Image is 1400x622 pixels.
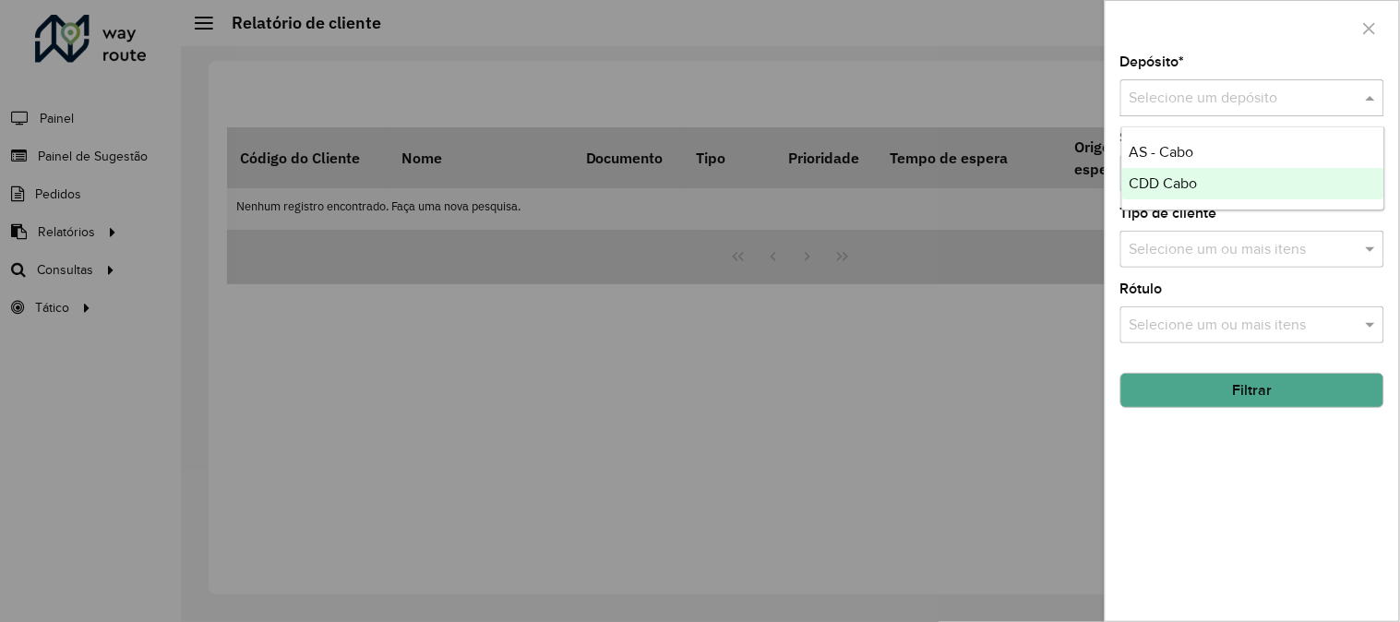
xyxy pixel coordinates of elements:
button: Filtrar [1120,373,1384,408]
label: Rótulo [1120,278,1163,300]
span: AS - Cabo [1130,144,1194,160]
ng-dropdown-panel: Options list [1121,126,1385,210]
span: CDD Cabo [1130,175,1198,191]
label: Tipo de cliente [1120,202,1217,224]
label: Setor [1120,126,1156,149]
label: Depósito [1120,51,1185,73]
